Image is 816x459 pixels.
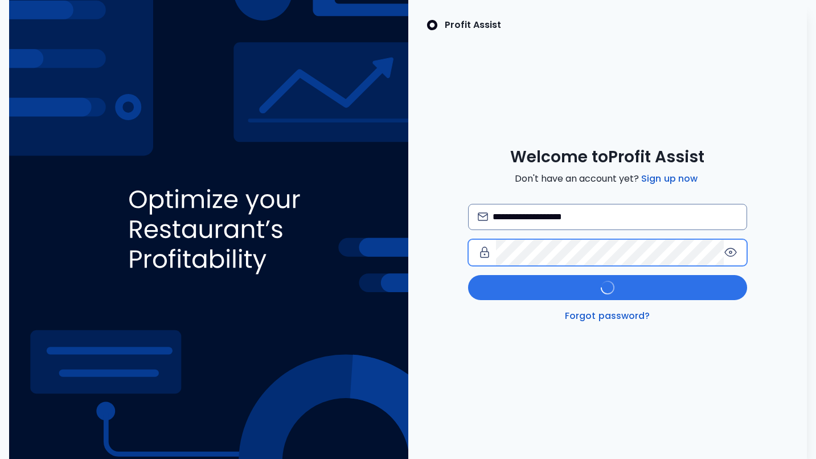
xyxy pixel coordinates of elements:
[515,172,700,186] span: Don't have an account yet?
[478,212,489,221] img: email
[510,147,704,167] span: Welcome to Profit Assist
[563,309,653,323] a: Forgot password?
[445,18,501,32] p: Profit Assist
[427,18,438,32] img: SpotOn Logo
[639,172,700,186] a: Sign up now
